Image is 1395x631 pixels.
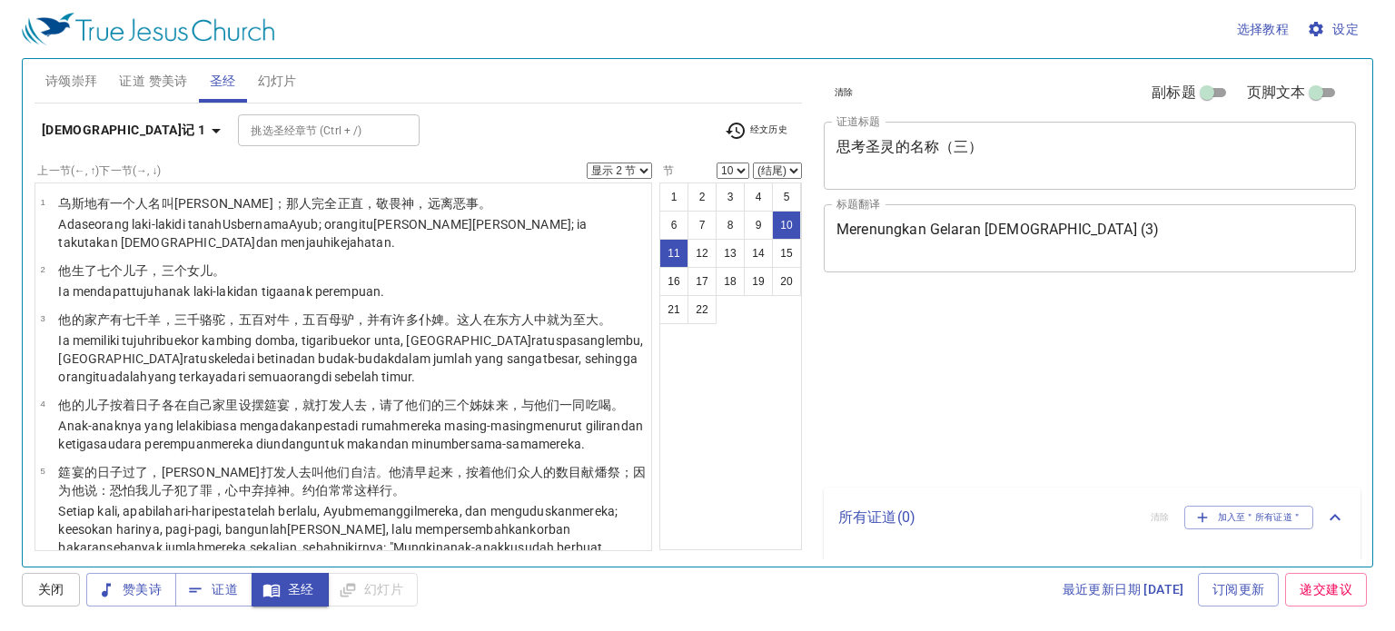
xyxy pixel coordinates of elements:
button: 6 [659,211,688,240]
p: Ada [58,215,646,251]
wh7451: 。 [479,196,491,211]
button: 13 [716,239,745,268]
p: 筵宴 [58,463,646,499]
wh7651: anak laki-laki [162,284,385,299]
p: Anak-anaknya yang lelaki [58,417,646,453]
wh347: 打发 [58,465,646,498]
wh5780: bernama [58,217,587,250]
wh3205: 七个 [97,263,226,278]
button: 21 [659,295,688,324]
span: 2 [40,264,45,274]
wh559: ：恐怕 [97,483,406,498]
button: 22 [688,295,717,324]
span: 圣经 [266,578,314,601]
wh376: 在东方 [483,312,612,327]
wh1419: 。 [599,312,611,327]
wh505: 羊 [148,312,611,327]
wh269: 来，与他们一同吃 [496,398,625,412]
wh4557: mereka sekalian [58,540,602,591]
button: 2 [688,182,717,212]
span: 诗颂崇拜 [45,70,98,93]
button: 加入至＂所有证道＂ [1184,506,1314,529]
button: 选择教程 [1230,13,1297,46]
wh430: ，远离 [414,196,491,211]
a: 最近更新日期 [DATE] [1055,573,1192,606]
wh4735: 有七 [110,312,611,327]
wh1288: 神 [277,483,406,498]
button: 赞美诗 [86,573,176,606]
wh3966: 多 [406,312,611,327]
wh7227: 仆婢 [419,312,611,327]
span: 加入至＂所有证道＂ [1196,509,1302,526]
wh7969: 千 [187,312,611,327]
span: 圣经 [210,70,236,93]
wh3967: pasang [58,333,643,384]
wh4960: telah berlalu [58,504,618,591]
button: [DEMOGRAPHIC_DATA]记 1 [35,113,234,147]
button: 8 [716,211,745,240]
wh398: dan minum [387,437,585,451]
p: Ia mendapat [58,282,384,301]
wh347: memanggil [58,504,618,591]
span: 关闭 [36,578,65,601]
button: 3 [716,182,745,212]
wh1004: 里设摆筵宴 [225,398,624,412]
wh3117: pesta [58,504,618,591]
wh5780: 地 [84,196,492,211]
wh3205: tujuh [132,284,384,299]
wh1121: 按着日子 [110,398,624,412]
wh194: 我儿子 [135,483,405,498]
span: 5 [40,466,45,476]
wh6924: . [411,370,415,384]
span: 证道 [190,578,238,601]
button: 9 [744,211,773,240]
wh7969: 姊妹 [470,398,624,412]
wh860: dan budak-budak [58,351,638,384]
wh505: ekor kambing domba [58,333,643,384]
b: [DEMOGRAPHIC_DATA]记 1 [42,119,205,142]
wh1121: dan tiga [236,284,384,299]
wh347: 说 [84,483,406,498]
wh347: ; orang [58,217,587,250]
wh6776: lembu [58,333,643,384]
wh7969: anak perempuan [283,284,384,299]
wh2568: 百 [252,312,611,327]
wh3605: orang [287,370,415,384]
wh376: itu [93,370,415,384]
span: 递交建议 [1300,578,1352,601]
wh3373: akan [DEMOGRAPHIC_DATA] [89,235,395,250]
wh1581: , [GEOGRAPHIC_DATA] [58,333,643,384]
button: 5 [772,182,801,212]
wh7971: mereka, dan menguduskan [58,504,618,591]
span: 选择教程 [1237,18,1290,41]
wh5973: mereka. [539,437,585,451]
wh5493: 恶事 [453,196,491,211]
wh3117: 这样行 [354,483,406,498]
wh6213: ，就打发人 [290,398,624,412]
wh4960: 的日子 [58,465,646,498]
wh3588: hari-hari [58,504,618,591]
button: 1 [659,182,688,212]
wh7971: 人去叫他们自洁 [58,465,646,498]
wh398: 喝 [599,398,624,412]
span: 清除 [835,84,854,101]
a: 递交建议 [1285,573,1367,606]
wh7969: saudara perempuan [94,437,585,451]
wh7969: ribu [58,333,643,384]
button: 7 [688,211,717,240]
wh376: 名叫 [148,196,491,211]
img: True Jesus Church [22,13,274,45]
wh1121: ，三个 [148,263,225,278]
span: 经文历史 [725,120,787,142]
wh7925: [PERSON_NAME], lalu mempersembahkan [58,522,602,591]
button: 15 [772,239,801,268]
button: 17 [688,267,717,296]
wh5930: sebanyak jumlah [58,540,602,591]
label: 上一节 (←, ↑) 下一节 (→, ↓) [37,165,161,176]
button: 20 [772,267,801,296]
wh1931: adalah [108,370,416,384]
p: Ia memiliki tujuh [58,331,646,386]
p: Setiap kali, apabila [58,502,646,593]
wh1961: yang terkaya [148,370,416,384]
wh5493: kejahatan [333,235,395,250]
